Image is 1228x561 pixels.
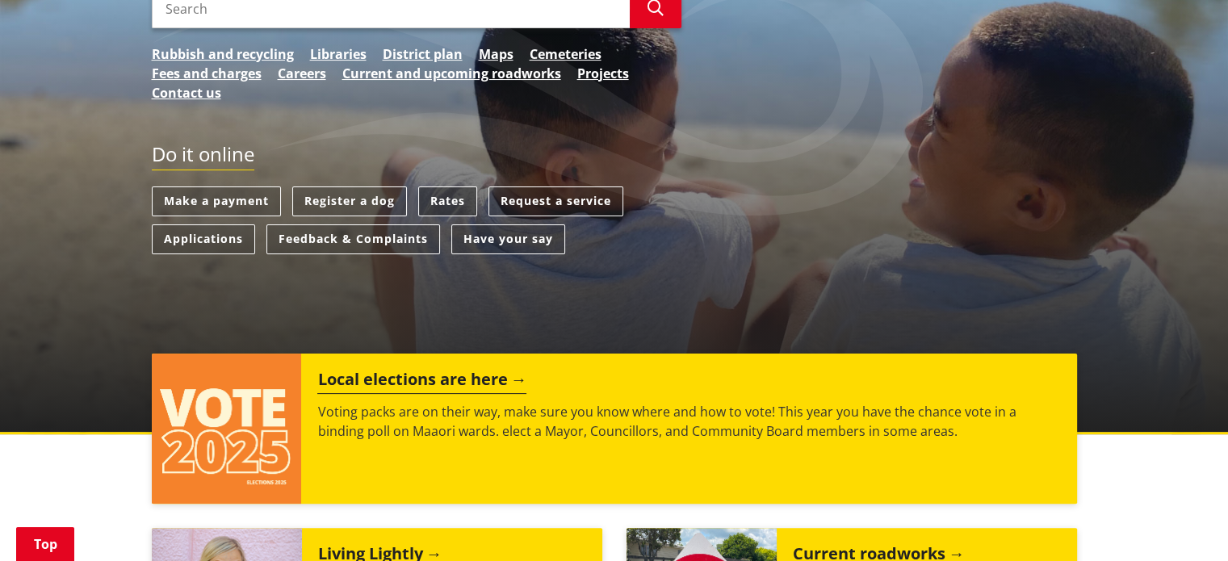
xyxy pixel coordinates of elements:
[317,402,1060,441] p: Voting packs are on their way, make sure you know where and how to vote! This year you have the c...
[152,44,294,64] a: Rubbish and recycling
[292,186,407,216] a: Register a dog
[383,44,463,64] a: District plan
[310,44,367,64] a: Libraries
[152,186,281,216] a: Make a payment
[1154,493,1212,551] iframe: Messenger Launcher
[488,186,623,216] a: Request a service
[152,143,254,171] h2: Do it online
[577,64,629,83] a: Projects
[152,224,255,254] a: Applications
[152,354,302,504] img: Vote 2025
[418,186,477,216] a: Rates
[342,64,561,83] a: Current and upcoming roadworks
[530,44,601,64] a: Cemeteries
[152,64,262,83] a: Fees and charges
[266,224,440,254] a: Feedback & Complaints
[278,64,326,83] a: Careers
[152,83,221,103] a: Contact us
[451,224,565,254] a: Have your say
[16,527,74,561] a: Top
[152,354,1077,504] a: Local elections are here Voting packs are on their way, make sure you know where and how to vote!...
[317,370,526,394] h2: Local elections are here
[479,44,513,64] a: Maps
